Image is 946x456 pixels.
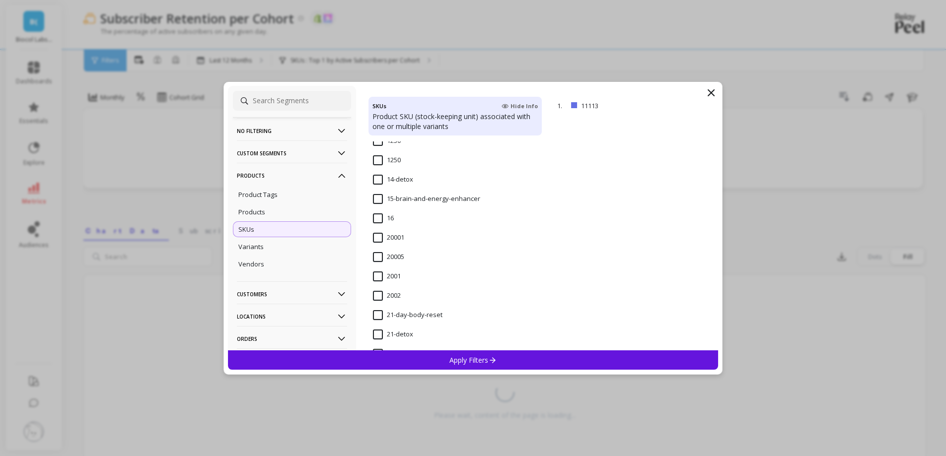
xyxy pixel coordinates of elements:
p: Locations [237,304,347,329]
span: 21000 [373,349,404,359]
p: Products [238,207,265,216]
p: Orders [237,326,347,351]
span: 21-detox [373,329,413,339]
span: 20005 [373,252,404,262]
p: Custom Segments [237,140,347,166]
p: Apply Filters [449,355,497,365]
span: 21-day-body-reset [373,310,442,320]
p: Product Tags [238,190,278,199]
p: Customers [237,281,347,307]
p: 11113 [581,101,655,110]
span: Hide Info [502,102,538,110]
span: 1250 [373,155,401,165]
span: 20001 [373,233,404,243]
h4: SKUs [372,101,386,112]
p: Products [237,163,347,188]
p: Product SKU (stock-keeping unit) associated with one or multiple variants [372,112,538,131]
span: 2001 [373,271,401,281]
span: 16 [373,213,394,223]
p: No filtering [237,118,347,143]
p: Vendors [238,260,264,268]
p: SKUs [238,225,254,234]
span: 14-detox [373,175,413,185]
p: Variants [238,242,264,251]
p: Subscriptions [237,348,347,374]
p: 1. [557,101,567,110]
input: Search Segments [233,91,351,111]
span: 15-brain-and-energy-enhancer [373,194,480,204]
span: 1230 [373,136,401,146]
span: 2002 [373,291,401,301]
